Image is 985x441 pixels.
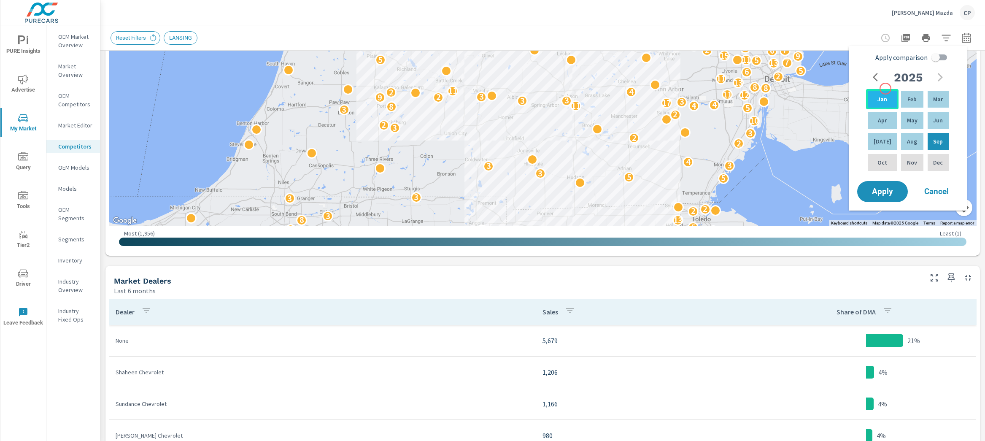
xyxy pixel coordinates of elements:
p: 8 [763,83,768,93]
p: 2 [776,71,780,81]
p: 11 [571,101,580,111]
p: 2 [743,43,748,53]
p: 3 [486,161,491,171]
p: Dealer [116,308,135,316]
p: OEM Segments [58,206,93,222]
div: Reset Filters [111,31,160,45]
button: Keyboard shortcuts [831,220,867,226]
h2: 2025 [894,70,923,85]
p: 4% [878,367,888,377]
span: Tier2 [3,230,43,250]
p: 15 [720,51,729,61]
p: Market Editor [58,121,93,130]
p: None [116,336,529,345]
p: 11 [722,89,731,100]
p: Sundance Chevrolet [116,400,529,408]
div: OEM Models [46,161,100,174]
button: "Export Report to PDF" [897,30,914,46]
p: 2 [288,224,293,234]
p: 1,206 [542,367,749,377]
p: 4% [878,399,887,409]
span: Map data ©2025 Google [872,221,918,225]
a: Open this area in Google Maps (opens a new window) [111,215,139,226]
span: Apply comparison [875,52,928,62]
p: 5 [754,55,758,65]
p: 8 [299,215,304,225]
p: 2 [436,92,440,102]
p: 3 [325,211,330,221]
p: 2 [381,120,386,130]
p: 2 [691,206,695,216]
p: Competitors [58,142,93,151]
p: 5 [691,222,695,233]
button: Minimize Widget [961,271,975,284]
p: Oct [877,158,887,167]
p: [PERSON_NAME] Chevrolet [116,431,529,440]
div: Industry Overview [46,275,100,296]
p: Feb [907,95,917,103]
p: 8 [752,82,757,92]
p: [DATE] [874,137,891,146]
p: OEM Competitors [58,92,93,108]
p: 4 [685,157,690,167]
a: Report a map error [940,221,974,225]
p: Last 6 months [114,286,156,296]
div: Competitors [46,140,100,153]
p: 3 [538,168,542,179]
p: 2 [389,87,393,97]
h5: Market Dealers [114,276,171,285]
p: 7 [783,45,787,55]
p: 5 [721,173,726,183]
p: 9 [796,51,800,61]
p: Shaheen Chevrolet [116,368,529,376]
div: OEM Market Overview [46,30,100,51]
p: 4% [877,430,886,441]
p: 3 [564,95,569,106]
p: 13 [673,215,683,225]
p: 3 [679,97,684,107]
p: Apr [878,116,887,124]
p: 11 [448,86,457,96]
p: Least ( 1 ) [940,230,961,237]
p: 17 [662,98,671,108]
button: Apply Filters [938,30,955,46]
p: 1,166 [542,399,749,409]
p: 7 [785,57,789,68]
p: 4 [712,100,716,110]
p: 8 [389,102,394,112]
p: 3 [287,193,292,203]
p: 3 [480,225,484,235]
p: 4 [629,87,633,97]
p: 3 [711,226,715,236]
p: Jan [877,95,887,103]
p: 3 [520,96,524,106]
p: Sales [542,308,558,316]
button: Cancel [911,181,962,202]
p: OEM Market Overview [58,32,93,49]
span: Apply [866,188,899,195]
span: PURE Insights [3,35,43,56]
p: 3 [727,160,731,170]
p: 2 [703,204,707,214]
span: Driver [3,268,43,289]
p: 3 [414,192,418,202]
p: 5 [378,55,383,65]
span: Cancel [920,188,953,195]
div: Models [46,182,100,195]
p: Industry Fixed Ops [58,307,93,324]
p: Inventory [58,256,93,265]
span: Save this to your personalized report [945,271,958,284]
p: 3 [748,128,753,138]
p: Aug [907,137,917,146]
p: 2 [704,45,709,55]
span: Query [3,152,43,173]
div: Segments [46,233,100,246]
span: Leave Feedback [3,307,43,328]
p: 3 [342,105,346,115]
p: 5,679 [542,335,749,346]
p: Share of DMA [837,308,876,316]
a: Terms (opens in new tab) [923,221,935,225]
p: 13 [733,78,742,88]
p: Nov [907,158,917,167]
div: nav menu [0,25,46,336]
